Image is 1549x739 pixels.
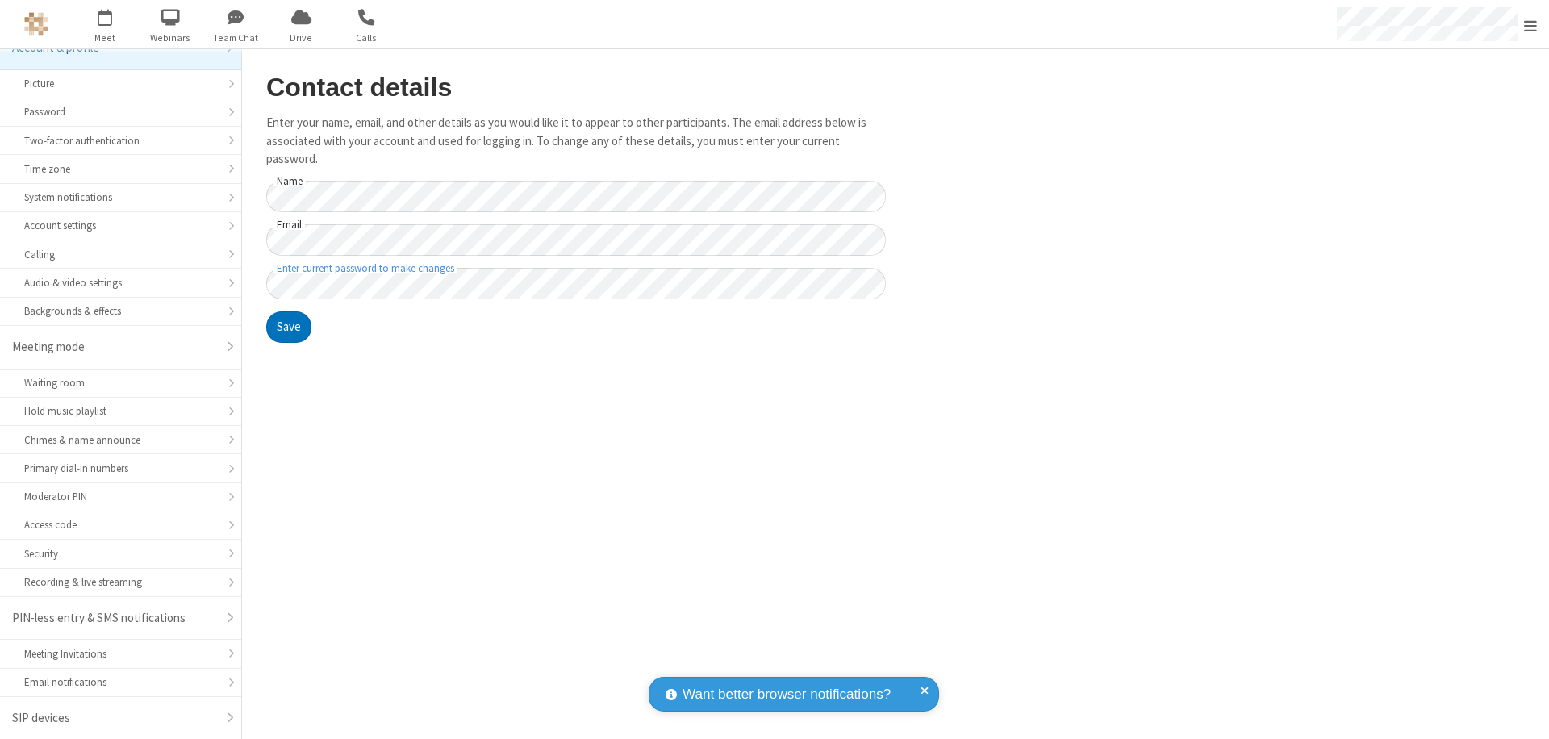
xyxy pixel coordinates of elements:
div: Meeting Invitations [24,646,217,662]
div: Hold music playlist [24,403,217,419]
input: Email [266,224,886,256]
div: Waiting room [24,375,217,390]
div: Two-factor authentication [24,133,217,148]
div: Meeting mode [12,338,217,357]
input: Name [266,181,886,212]
div: Access code [24,517,217,532]
div: PIN-less entry & SMS notifications [12,609,217,628]
input: Enter current password to make changes [266,268,886,299]
div: Password [24,104,217,119]
div: Calling [24,247,217,262]
span: Team Chat [206,31,266,45]
div: Chimes & name announce [24,432,217,448]
h2: Contact details [266,73,886,102]
img: QA Selenium DO NOT DELETE OR CHANGE [24,12,48,36]
span: Calls [336,31,397,45]
div: Audio & video settings [24,275,217,290]
div: Account settings [24,218,217,233]
span: Meet [75,31,136,45]
div: Security [24,546,217,562]
span: Drive [271,31,332,45]
div: SIP devices [12,709,217,728]
div: Primary dial-in numbers [24,461,217,476]
div: Email notifications [24,674,217,690]
span: Webinars [140,31,201,45]
div: Time zone [24,161,217,177]
div: Moderator PIN [24,489,217,504]
div: Backgrounds & effects [24,303,217,319]
p: Enter your name, email, and other details as you would like it to appear to other participants. T... [266,114,886,169]
div: System notifications [24,190,217,205]
div: Recording & live streaming [24,574,217,590]
button: Save [266,311,311,344]
span: Want better browser notifications? [683,684,891,705]
div: Picture [24,76,217,91]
